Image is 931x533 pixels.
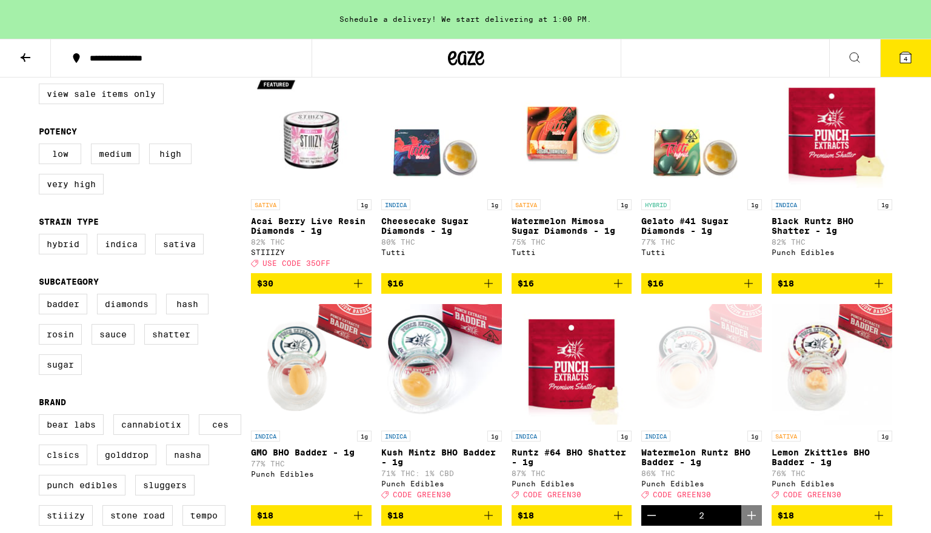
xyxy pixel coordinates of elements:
[251,303,372,505] a: Open page for GMO BHO Badder - 1g from Punch Edibles
[647,279,664,288] span: $16
[641,248,762,256] div: Tutti
[641,431,670,442] p: INDICA
[92,324,135,345] label: Sauce
[144,324,198,345] label: Shatter
[880,39,931,77] button: 4
[39,84,164,104] label: View Sale Items Only
[381,216,502,236] p: Cheesecake Sugar Diamonds - 1g
[39,505,93,526] label: STIIIZY
[393,491,451,499] span: CODE GREEN30
[257,511,273,520] span: $18
[512,303,632,425] img: Punch Edibles - Runtz #64 BHO Shatter - 1g
[7,8,87,18] span: Hi. Need any help?
[512,469,632,477] p: 87% THC
[251,470,372,478] div: Punch Edibles
[772,303,892,505] a: Open page for Lemon Zkittles BHO Badder - 1g from Punch Edibles
[512,431,541,442] p: INDICA
[747,199,762,210] p: 1g
[155,234,204,254] label: Sativa
[39,445,87,465] label: CLSICS
[251,72,372,273] a: Open page for Acai Berry Live Resin Diamonds - 1g from STIIIZY
[251,72,372,193] img: STIIIZY - Acai Berry Live Resin Diamonds - 1g
[381,199,410,210] p: INDICA
[381,248,502,256] div: Tutti
[262,259,330,267] span: USE CODE 35OFF
[381,273,502,294] button: Add to bag
[39,354,82,375] label: Sugar
[641,505,662,526] button: Decrement
[653,491,711,499] span: CODE GREEN30
[772,431,801,442] p: SATIVA
[641,216,762,236] p: Gelato #41 Sugar Diamonds - 1g
[512,273,632,294] button: Add to bag
[772,273,892,294] button: Add to bag
[878,431,892,442] p: 1g
[251,431,280,442] p: INDICA
[518,511,534,520] span: $18
[641,273,762,294] button: Add to bag
[381,505,502,526] button: Add to bag
[97,294,156,314] label: Diamonds
[381,469,502,477] p: 71% THC: 1% CBD
[523,491,581,499] span: CODE GREEN30
[487,199,502,210] p: 1g
[251,303,372,425] img: Punch Edibles - GMO BHO Badder - 1g
[149,144,192,164] label: High
[39,294,87,314] label: Badder
[166,445,209,465] label: NASHA
[512,216,632,236] p: Watermelon Mimosa Sugar Diamonds - 1g
[772,505,892,526] button: Add to bag
[91,144,139,164] label: Medium
[251,216,372,236] p: Acai Berry Live Resin Diamonds - 1g
[512,303,632,505] a: Open page for Runtz #64 BHO Shatter - 1g from Punch Edibles
[251,505,372,526] button: Add to bag
[641,480,762,488] div: Punch Edibles
[617,431,632,442] p: 1g
[257,279,273,288] span: $30
[39,475,125,495] label: Punch Edibles
[904,55,907,62] span: 4
[512,238,632,246] p: 75% THC
[518,279,534,288] span: $16
[772,72,892,273] a: Open page for Black Runtz BHO Shatter - 1g from Punch Edibles
[487,431,502,442] p: 1g
[39,144,81,164] label: Low
[39,127,77,136] legend: Potency
[251,238,372,246] p: 82% THC
[166,294,209,314] label: Hash
[39,397,66,407] legend: Brand
[699,511,704,520] div: 2
[102,505,173,526] label: Stone Road
[772,248,892,256] div: Punch Edibles
[251,248,372,256] div: STIIIZY
[381,480,502,488] div: Punch Edibles
[772,216,892,236] p: Black Runtz BHO Shatter - 1g
[641,72,762,193] img: Tutti - Gelato #41 Sugar Diamonds - 1g
[381,431,410,442] p: INDICA
[381,303,502,425] img: Punch Edibles - Kush Mintz BHO Badder - 1g
[381,72,502,273] a: Open page for Cheesecake Sugar Diamonds - 1g from Tutti
[641,469,762,477] p: 86% THC
[251,460,372,468] p: 77% THC
[39,234,87,254] label: Hybrid
[512,248,632,256] div: Tutti
[357,199,372,210] p: 1g
[512,199,541,210] p: SATIVA
[772,448,892,467] p: Lemon Zkittles BHO Badder - 1g
[39,217,99,227] legend: Strain Type
[878,199,892,210] p: 1g
[39,324,82,345] label: Rosin
[39,174,104,194] label: Very High
[747,431,762,442] p: 1g
[512,505,632,526] button: Add to bag
[387,279,404,288] span: $16
[641,303,762,505] a: Open page for Watermelon Runtz BHO Badder - 1g from Punch Edibles
[135,475,195,495] label: Sluggers
[251,199,280,210] p: SATIVA
[251,273,372,294] button: Add to bag
[39,414,104,435] label: Bear Labs
[387,511,404,520] span: $18
[772,72,892,193] img: Punch Edibles - Black Runtz BHO Shatter - 1g
[182,505,225,526] label: Tempo
[113,414,189,435] label: Cannabiotix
